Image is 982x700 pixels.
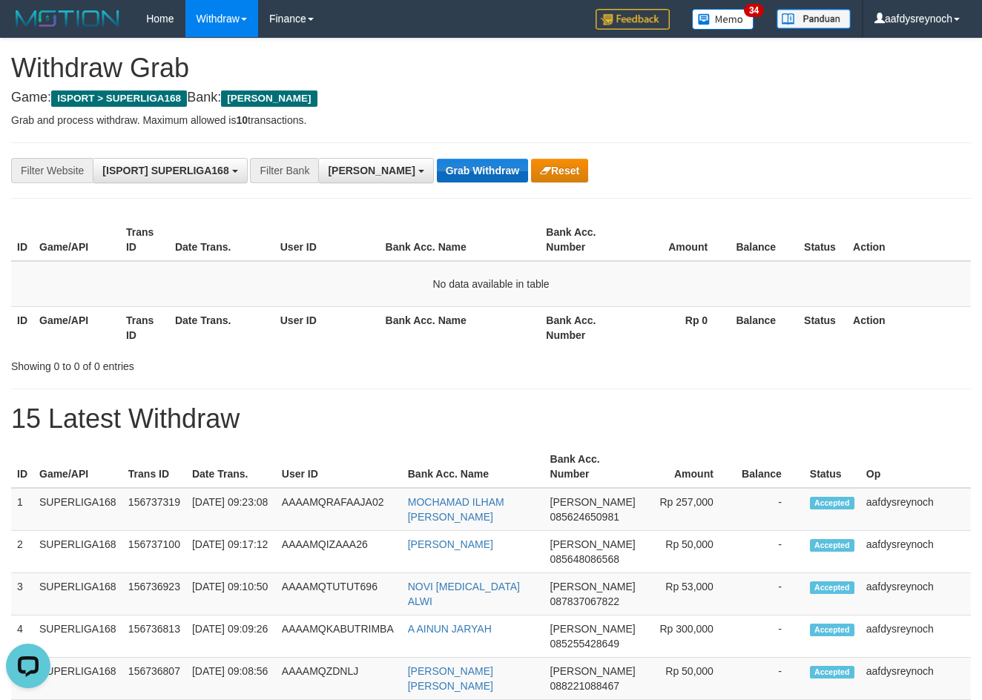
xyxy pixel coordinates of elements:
[736,531,804,573] td: -
[642,615,736,658] td: Rp 300,000
[120,219,169,261] th: Trans ID
[860,658,971,700] td: aafdysreynoch
[186,658,276,700] td: [DATE] 09:08:56
[736,446,804,488] th: Balance
[122,658,186,700] td: 156736807
[627,219,730,261] th: Amount
[33,488,122,531] td: SUPERLIGA168
[380,219,541,261] th: Bank Acc. Name
[798,306,847,349] th: Status
[186,446,276,488] th: Date Trans.
[550,581,636,592] span: [PERSON_NAME]
[408,623,492,635] a: A AINUN JARYAH
[408,581,520,607] a: NOVI [MEDICAL_DATA] ALWI
[122,531,186,573] td: 156737100
[810,497,854,509] span: Accepted
[540,219,627,261] th: Bank Acc. Number
[120,306,169,349] th: Trans ID
[11,53,971,83] h1: Withdraw Grab
[642,658,736,700] td: Rp 50,000
[540,306,627,349] th: Bank Acc. Number
[276,658,402,700] td: AAAAMQZDNLJ
[804,446,860,488] th: Status
[274,219,380,261] th: User ID
[550,496,636,508] span: [PERSON_NAME]
[11,7,124,30] img: MOTION_logo.png
[860,446,971,488] th: Op
[860,615,971,658] td: aafdysreynoch
[11,573,33,615] td: 3
[550,665,636,677] span: [PERSON_NAME]
[6,6,50,50] button: Open LiveChat chat widget
[531,159,588,182] button: Reset
[33,658,122,700] td: SUPERLIGA168
[11,158,93,183] div: Filter Website
[550,511,619,523] span: Copy 085624650981 to clipboard
[437,159,528,182] button: Grab Withdraw
[736,488,804,531] td: -
[627,306,730,349] th: Rp 0
[221,90,317,107] span: [PERSON_NAME]
[11,615,33,658] td: 4
[274,306,380,349] th: User ID
[276,446,402,488] th: User ID
[408,538,493,550] a: [PERSON_NAME]
[380,306,541,349] th: Bank Acc. Name
[33,306,120,349] th: Game/API
[11,219,33,261] th: ID
[276,531,402,573] td: AAAAMQIZAAA26
[550,680,619,692] span: Copy 088221088467 to clipboard
[11,531,33,573] td: 2
[11,261,971,307] td: No data available in table
[276,615,402,658] td: AAAAMQKABUTRIMBA
[810,624,854,636] span: Accepted
[122,573,186,615] td: 156736923
[33,531,122,573] td: SUPERLIGA168
[408,665,493,692] a: [PERSON_NAME] [PERSON_NAME]
[186,573,276,615] td: [DATE] 09:10:50
[550,623,636,635] span: [PERSON_NAME]
[11,404,971,434] h1: 15 Latest Withdraw
[11,353,398,374] div: Showing 0 to 0 of 0 entries
[550,595,619,607] span: Copy 087837067822 to clipboard
[860,488,971,531] td: aafdysreynoch
[186,615,276,658] td: [DATE] 09:09:26
[11,90,971,105] h4: Game: Bank:
[276,573,402,615] td: AAAAMQTUTUT696
[122,488,186,531] td: 156737319
[777,9,851,29] img: panduan.png
[860,573,971,615] td: aafdysreynoch
[730,219,798,261] th: Balance
[736,658,804,700] td: -
[847,306,971,349] th: Action
[642,446,736,488] th: Amount
[810,539,854,552] span: Accepted
[642,573,736,615] td: Rp 53,000
[33,615,122,658] td: SUPERLIGA168
[736,615,804,658] td: -
[860,531,971,573] td: aafdysreynoch
[847,219,971,261] th: Action
[33,219,120,261] th: Game/API
[736,573,804,615] td: -
[642,531,736,573] td: Rp 50,000
[730,306,798,349] th: Balance
[122,446,186,488] th: Trans ID
[51,90,187,107] span: ISPORT > SUPERLIGA168
[11,113,971,128] p: Grab and process withdraw. Maximum allowed is transactions.
[250,158,318,183] div: Filter Bank
[544,446,642,488] th: Bank Acc. Number
[11,446,33,488] th: ID
[318,158,433,183] button: [PERSON_NAME]
[122,615,186,658] td: 156736813
[276,488,402,531] td: AAAAMQRAFAAJA02
[328,165,415,176] span: [PERSON_NAME]
[186,531,276,573] td: [DATE] 09:17:12
[642,488,736,531] td: Rp 257,000
[744,4,764,17] span: 34
[186,488,276,531] td: [DATE] 09:23:08
[550,638,619,650] span: Copy 085255428649 to clipboard
[596,9,670,30] img: Feedback.jpg
[236,114,248,126] strong: 10
[169,306,274,349] th: Date Trans.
